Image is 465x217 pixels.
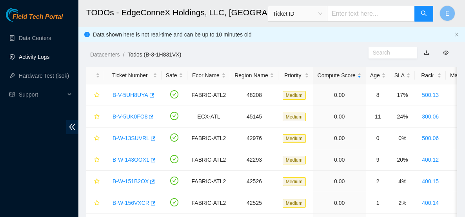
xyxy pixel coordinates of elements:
[66,120,78,134] span: double-left
[422,113,439,120] a: 300.06
[94,157,100,163] span: star
[313,106,366,128] td: 0.00
[283,91,306,100] span: Medium
[170,90,178,98] span: check-circle
[13,13,63,21] span: Field Tech Portal
[91,153,100,166] button: star
[366,84,390,106] td: 8
[283,156,306,164] span: Medium
[390,149,415,171] td: 20%
[170,133,178,142] span: check-circle
[94,135,100,142] span: star
[366,192,390,214] td: 1
[170,112,178,120] span: check-circle
[91,132,100,144] button: star
[390,171,415,192] td: 4%
[187,84,231,106] td: FABRIC-ATL2
[187,192,231,214] td: FABRIC-ATL2
[230,106,278,128] td: 45145
[187,171,231,192] td: FABRIC-ATL2
[230,149,278,171] td: 42293
[443,50,449,55] span: eye
[91,175,100,188] button: star
[390,84,415,106] td: 17%
[19,87,65,102] span: Support
[445,9,450,18] span: E
[91,197,100,209] button: star
[6,14,63,24] a: Akamai TechnologiesField Tech Portal
[283,113,306,121] span: Medium
[113,157,149,163] a: B-W-143OOX1
[170,155,178,163] span: check-circle
[422,200,439,206] a: 400.14
[313,128,366,149] td: 0.00
[230,192,278,214] td: 42525
[113,178,149,184] a: B-W-151B2OX
[230,171,278,192] td: 42526
[230,128,278,149] td: 42976
[313,149,366,171] td: 0.00
[390,192,415,214] td: 2%
[90,51,120,58] a: Datacenters
[366,106,390,128] td: 11
[373,48,407,57] input: Search
[123,51,124,58] span: /
[366,171,390,192] td: 2
[187,149,231,171] td: FABRIC-ATL2
[422,178,439,184] a: 400.15
[187,106,231,128] td: ECX-ATL
[283,199,306,208] span: Medium
[454,32,459,37] button: close
[94,92,100,98] span: star
[440,5,455,21] button: E
[19,73,69,79] a: Hardware Test (isok)
[283,177,306,186] span: Medium
[390,128,415,149] td: 0%
[390,106,415,128] td: 24%
[313,84,366,106] td: 0.00
[418,46,435,59] button: download
[273,8,322,20] span: Ticket ID
[113,135,149,141] a: B-W-13SUVRL
[170,177,178,185] span: check-circle
[113,113,147,120] a: B-V-5UK0FO8
[94,179,100,185] span: star
[422,157,439,163] a: 400.12
[113,200,149,206] a: B-W-156VXCR
[187,128,231,149] td: FABRIC-ATL2
[94,200,100,206] span: star
[422,92,439,98] a: 500.13
[9,92,15,97] span: read
[424,49,429,56] a: download
[313,171,366,192] td: 0.00
[91,89,100,101] button: star
[113,92,148,98] a: B-V-5UH8UYA
[94,114,100,120] span: star
[170,198,178,206] span: check-circle
[414,6,433,22] button: search
[313,192,366,214] td: 0.00
[366,128,390,149] td: 0
[6,8,40,22] img: Akamai Technologies
[283,134,306,143] span: Medium
[422,135,439,141] a: 500.06
[19,54,50,60] a: Activity Logs
[230,84,278,106] td: 48208
[421,10,427,18] span: search
[91,110,100,123] button: star
[127,51,181,58] a: Todos (B-3-1H831VX)
[366,149,390,171] td: 9
[19,35,51,41] a: Data Centers
[327,6,415,22] input: Enter text here...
